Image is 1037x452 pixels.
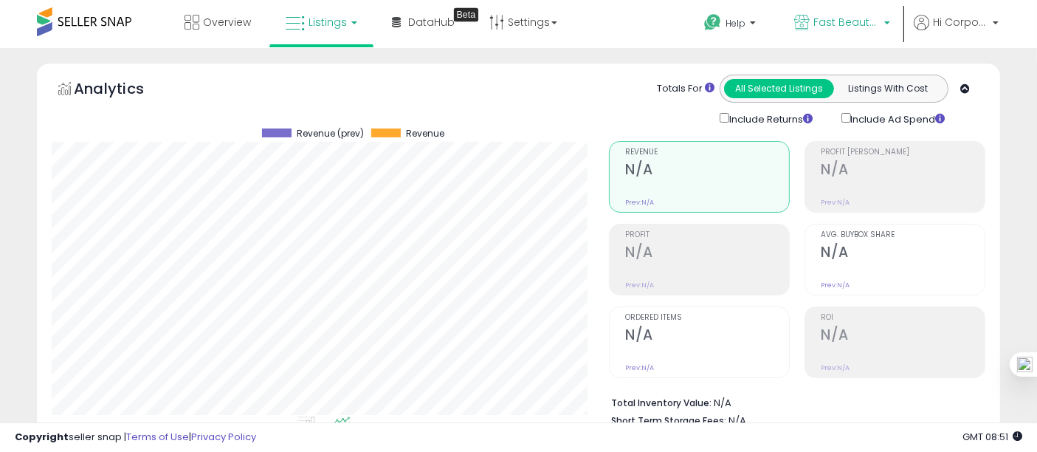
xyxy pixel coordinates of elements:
h2: N/A [821,326,985,346]
span: Ordered Items [625,314,789,322]
img: one_i.png [1017,357,1033,372]
span: Profit [625,231,789,239]
small: Prev: N/A [625,363,654,372]
button: All Selected Listings [724,79,834,98]
button: Listings With Cost [833,79,943,98]
a: Privacy Policy [191,430,256,444]
h2: N/A [821,244,985,264]
h2: N/A [625,161,789,181]
small: Prev: N/A [625,281,654,290]
div: Include Ad Spend [830,110,969,126]
h2: N/A [625,244,789,264]
span: Revenue (prev) [297,129,364,139]
div: Tooltip anchor [453,7,479,22]
h2: N/A [625,326,789,346]
span: Hi Corporate [933,15,988,30]
a: Terms of Use [126,430,189,444]
span: Listings [309,15,347,30]
span: Fast Beauty ([GEOGRAPHIC_DATA]) [813,15,880,30]
li: N/A [611,393,974,411]
span: Overview [203,15,251,30]
b: Short Term Storage Fees: [611,414,726,427]
span: DataHub [408,15,455,30]
span: 2025-09-12 08:51 GMT [962,430,1022,444]
span: ROI [821,314,985,322]
div: Include Returns [709,110,830,126]
span: Revenue [406,129,444,139]
a: Hi Corporate [914,15,999,48]
a: Help [692,2,771,48]
small: Prev: N/A [821,363,850,372]
b: Total Inventory Value: [611,397,712,409]
span: N/A [728,414,746,428]
span: Avg. Buybox Share [821,231,985,239]
div: seller snap | | [15,431,256,445]
h5: Analytics [74,78,173,103]
span: Profit [PERSON_NAME] [821,148,985,157]
span: Revenue [625,148,789,157]
strong: Copyright [15,430,69,444]
i: Get Help [703,13,722,32]
h2: N/A [821,161,985,181]
small: Prev: N/A [821,281,850,290]
span: Help [726,17,745,30]
div: Totals For [657,82,714,96]
small: Prev: N/A [625,198,654,207]
small: Prev: N/A [821,198,850,207]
